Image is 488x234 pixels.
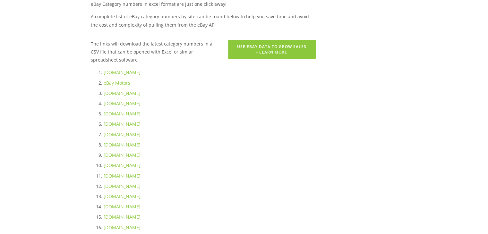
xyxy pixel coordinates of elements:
[104,173,141,179] a: [DOMAIN_NAME]
[104,90,141,96] a: [DOMAIN_NAME]
[104,142,141,148] a: [DOMAIN_NAME]
[91,40,316,64] p: The links will download the latest category numbers in a CSV file that can be opened with Excel o...
[104,80,130,86] a: eBay Motors
[91,13,316,29] p: A complete list of eBay category numbers by site can be found below to help you save time and avo...
[104,131,141,138] a: [DOMAIN_NAME]
[104,121,141,127] a: [DOMAIN_NAME]
[104,193,141,199] a: [DOMAIN_NAME]
[104,111,141,117] a: [DOMAIN_NAME]
[104,100,141,106] a: [DOMAIN_NAME]
[104,69,141,75] a: [DOMAIN_NAME]
[104,152,141,158] a: [DOMAIN_NAME]
[104,204,141,210] a: [DOMAIN_NAME]
[228,40,315,59] a: Use eBay Data to Grow Sales - Learn More
[104,224,141,230] a: [DOMAIN_NAME]
[104,214,141,220] a: [DOMAIN_NAME]
[104,162,141,168] a: [DOMAIN_NAME]
[104,183,141,189] a: [DOMAIN_NAME]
